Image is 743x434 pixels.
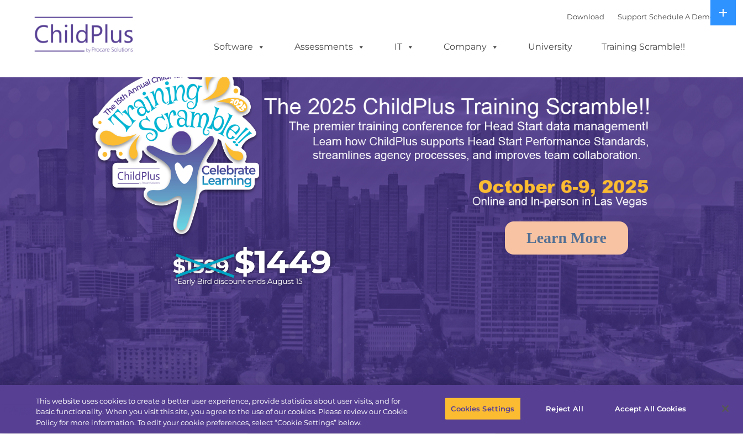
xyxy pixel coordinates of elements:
button: Close [713,396,737,421]
a: Learn More [505,221,628,255]
a: Software [203,36,276,58]
button: Reject All [530,397,599,420]
font: | [567,12,714,21]
a: Schedule A Demo [649,12,714,21]
div: This website uses cookies to create a better user experience, provide statistics about user visit... [36,396,409,428]
button: Accept All Cookies [609,397,692,420]
a: Company [433,36,510,58]
a: Support [618,12,647,21]
a: Download [567,12,604,21]
a: Training Scramble!! [591,36,696,58]
a: Assessments [283,36,376,58]
img: ChildPlus by Procare Solutions [29,9,140,64]
button: Cookies Settings [445,397,520,420]
a: University [517,36,583,58]
a: IT [383,36,425,58]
